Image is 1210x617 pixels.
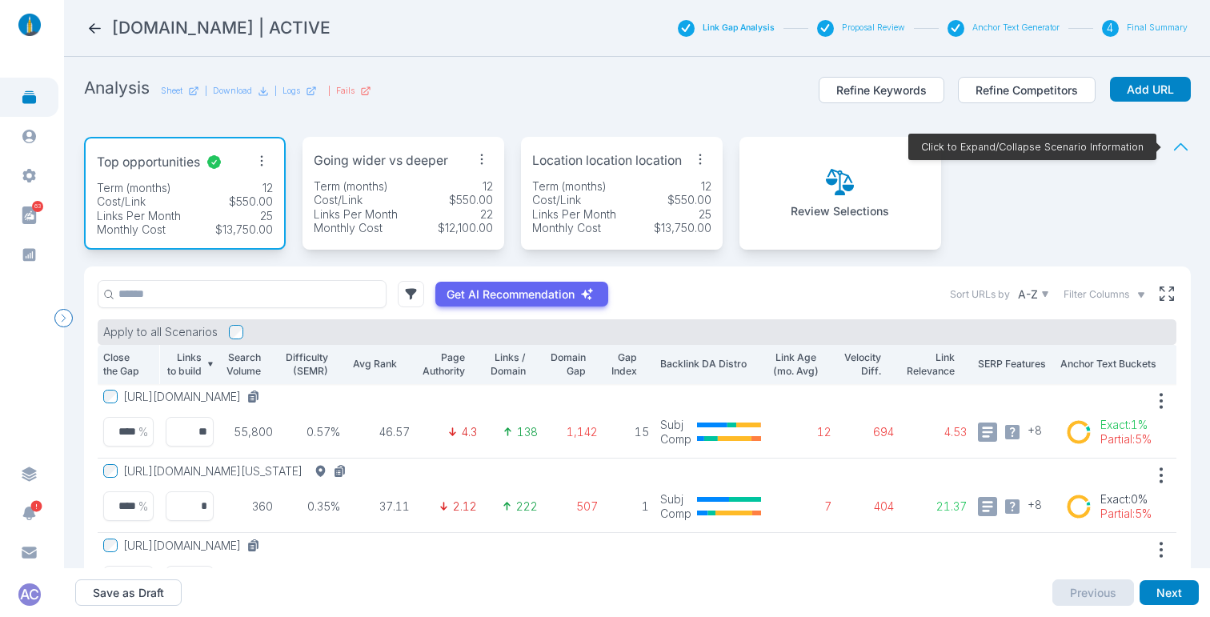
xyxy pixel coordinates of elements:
p: 694 [843,425,894,439]
p: Location location location [532,151,682,171]
p: Logs [282,86,300,97]
p: Difficulty (SEMR) [284,351,328,379]
p: Backlink DA Distro [660,357,761,371]
p: 1,142 [549,425,599,439]
button: Save as Draft [75,579,182,607]
p: Partial : 5% [1100,432,1152,447]
p: Domain Gap [549,351,587,379]
p: Monthly Cost [97,222,166,237]
p: Gap Index [609,351,637,379]
span: Filter Columns [1064,287,1129,302]
p: Subj [660,418,691,432]
p: 46.57 [351,425,410,439]
p: 4.53 [905,425,968,439]
p: 0.35% [284,499,341,514]
p: 21.37 [905,499,968,514]
p: 25 [699,207,711,222]
button: Review Selections [791,168,889,218]
div: | [328,86,371,97]
button: Add URL [1110,77,1191,102]
p: Sheet [161,86,182,97]
p: $13,750.00 [215,222,273,237]
p: $550.00 [667,193,711,207]
p: $550.00 [229,194,273,209]
span: + 8 [1028,497,1042,512]
p: $12,100.00 [438,221,493,235]
div: 4 [1102,20,1119,37]
button: Proposal Review [842,22,905,34]
p: Links / Domain [488,351,526,379]
p: Close the Gap [103,351,142,379]
p: 12 [701,179,711,194]
button: [URL][DOMAIN_NAME] [123,390,266,404]
p: Review Selections [791,204,889,218]
p: Links Per Month [97,209,181,223]
button: Refine Keywords [819,77,944,104]
p: 55,800 [224,425,273,439]
h2: Analysis [84,77,150,99]
p: Get AI Recommendation [447,287,575,302]
a: Sheet| [161,86,207,97]
p: Velocity Diff. [843,351,881,379]
p: Comp [660,432,691,447]
button: Previous [1052,579,1134,607]
span: + 8 [1028,423,1042,438]
p: A-Z [1018,287,1038,302]
p: Click to Expand/Collapse Scenario Information [921,140,1144,154]
button: Refine Competitors [958,77,1096,104]
p: Term (months) [97,181,171,195]
p: Comp [660,507,691,521]
p: Partial : 5% [1100,507,1152,521]
p: 4.3 [462,425,477,439]
p: Cost/Link [97,194,146,209]
p: Links Per Month [532,207,616,222]
p: Subj [660,567,691,581]
p: 15 [609,425,649,439]
p: Term (months) [314,179,388,194]
label: Sort URLs by [950,287,1010,302]
p: Exact : 0% [1100,567,1152,581]
p: 2.12 [453,499,477,514]
p: 138 [517,425,538,439]
p: 360 [224,499,273,514]
div: | [274,86,317,97]
p: SERP Features [978,357,1049,371]
button: Get AI Recommendation [435,282,608,307]
p: Exact : 0% [1100,492,1152,507]
button: Link Gap Analysis [703,22,775,34]
p: Cost/Link [314,193,363,207]
p: $13,750.00 [654,221,711,235]
button: Filter Columns [1064,287,1146,302]
p: 25 [260,209,273,223]
p: Links to build [165,351,202,379]
p: 1 [609,499,649,514]
p: 12 [483,179,493,194]
p: Links Per Month [314,207,398,222]
p: Monthly Cost [314,221,383,235]
p: % [138,499,148,514]
p: Download [213,86,252,97]
p: Monthly Cost [532,221,601,235]
p: Link Relevance [905,351,955,379]
span: 63 [32,201,43,212]
p: 7 [772,499,832,514]
p: Anchor Text Buckets [1060,357,1172,371]
button: [URL][DOMAIN_NAME][US_STATE] [123,464,353,479]
p: Apply to all Scenarios [103,325,218,339]
p: Top opportunities [97,153,200,173]
h2: 2-10.com | ACTIVE [112,17,331,39]
p: Fails [336,86,355,97]
p: Exact : 1% [1100,418,1152,432]
p: Page Authority [421,351,465,379]
p: Link Age (mo. Avg) [772,351,819,379]
p: Going wider vs deeper [314,151,448,171]
p: % [138,425,148,439]
p: Term (months) [532,179,607,194]
p: 0.57% [284,425,341,439]
button: [URL][DOMAIN_NAME] [123,539,266,553]
p: Cost/Link [532,193,581,207]
p: 37.11 [351,499,410,514]
p: 507 [549,499,599,514]
p: 404 [843,499,894,514]
p: Subj [660,492,691,507]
